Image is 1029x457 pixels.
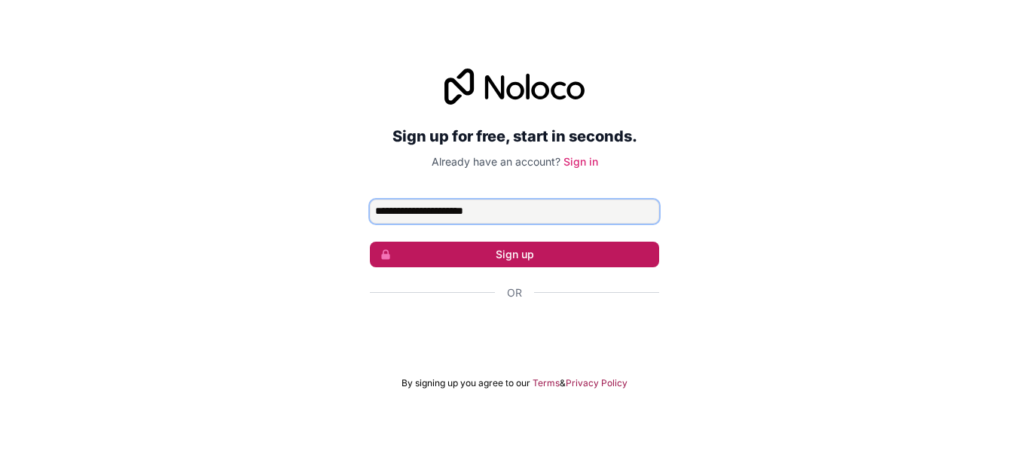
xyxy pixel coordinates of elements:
input: Email address [370,200,659,224]
a: Privacy Policy [566,377,627,389]
span: Or [507,285,522,300]
button: Sign up [370,242,659,267]
a: Terms [533,377,560,389]
span: & [560,377,566,389]
span: By signing up you agree to our [402,377,530,389]
h2: Sign up for free, start in seconds. [370,123,659,150]
span: Already have an account? [432,155,560,168]
iframe: زر تسجيل الدخول باستخدام حساب Google [362,317,667,350]
a: Sign in [563,155,598,168]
